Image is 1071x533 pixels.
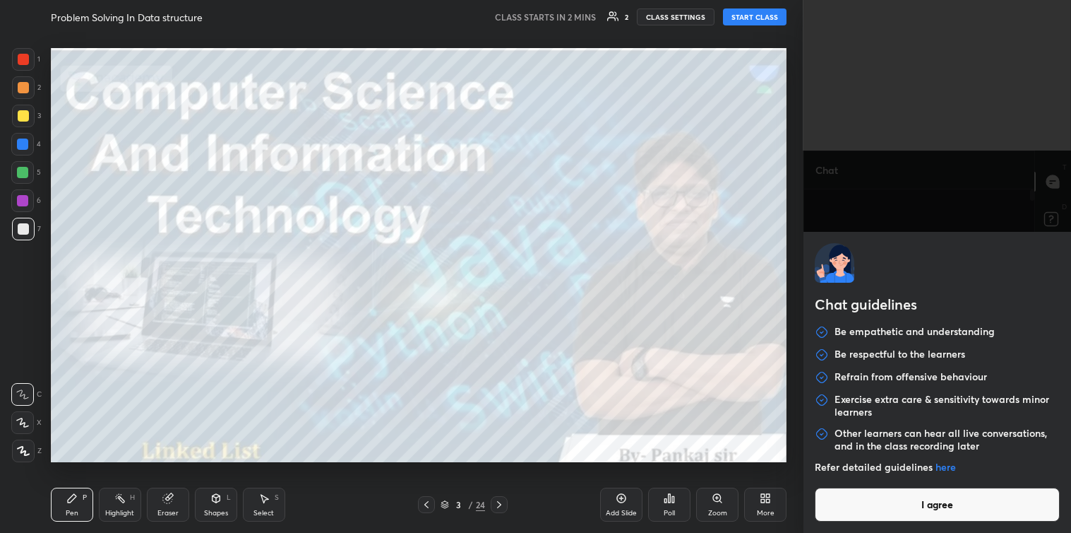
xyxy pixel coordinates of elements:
div: / [469,500,473,509]
div: L [227,494,231,501]
div: P [83,494,87,501]
div: Shapes [204,510,228,517]
p: Be respectful to the learners [834,348,965,362]
div: 2 [625,13,628,20]
button: I agree [815,488,1060,522]
div: H [130,494,135,501]
div: Highlight [105,510,134,517]
div: C [11,383,42,406]
p: Refrain from offensive behaviour [834,370,987,385]
div: 4 [11,133,41,156]
div: Pen [66,510,78,517]
div: S [275,494,279,501]
h2: Chat guidelines [815,294,1060,318]
button: START CLASS [723,8,786,25]
p: Other learners can hear all live conversations, and in the class recording later [834,427,1060,452]
div: 2 [12,76,41,99]
div: Z [12,440,42,462]
div: Zoom [708,510,727,517]
div: 3 [12,105,41,127]
p: Refer detailed guidelines [815,461,1060,474]
p: Be empathetic and understanding [834,325,995,339]
h4: Problem Solving In Data structure [51,11,203,24]
div: 7 [12,218,41,240]
div: Add Slide [606,510,637,517]
p: Exercise extra care & sensitivity towards minor learners [834,393,1060,418]
button: CLASS SETTINGS [637,8,714,25]
div: Poll [664,510,675,517]
div: 3 [452,500,466,509]
div: 6 [11,189,41,212]
div: 24 [476,498,485,511]
div: 1 [12,48,40,71]
a: here [935,460,956,474]
div: X [11,411,42,434]
div: Select [253,510,274,517]
h5: CLASS STARTS IN 2 MINS [495,11,596,23]
div: More [757,510,774,517]
div: Eraser [157,510,179,517]
div: 5 [11,161,41,184]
